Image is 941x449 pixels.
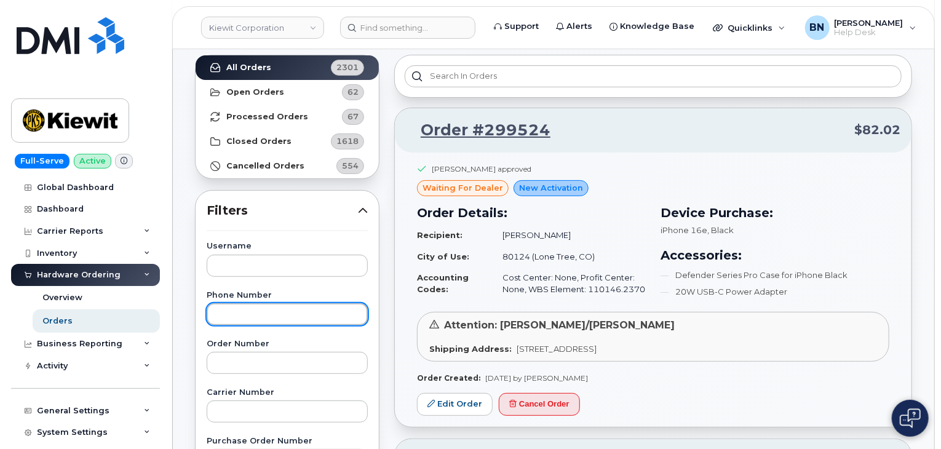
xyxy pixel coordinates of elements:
td: [PERSON_NAME] [492,224,646,246]
a: Processed Orders67 [196,105,379,129]
span: 67 [347,111,359,122]
label: Purchase Order Number [207,437,368,445]
span: , Black [707,225,734,235]
a: Edit Order [417,393,493,416]
div: [PERSON_NAME] approved [432,164,531,174]
label: Carrier Number [207,389,368,397]
a: Closed Orders1618 [196,129,379,154]
a: All Orders2301 [196,55,379,80]
strong: Processed Orders [226,112,308,122]
div: Brandon Niehaus [796,15,925,40]
strong: Open Orders [226,87,284,97]
span: Alerts [566,20,592,33]
span: New Activation [519,182,583,194]
strong: City of Use: [417,252,469,261]
span: 2301 [336,62,359,73]
span: Attention: [PERSON_NAME]/[PERSON_NAME] [444,319,675,331]
td: 80124 (Lone Tree, CO) [492,246,646,268]
span: 1618 [336,135,359,147]
label: Username [207,242,368,250]
h3: Order Details: [417,204,646,222]
span: $82.02 [854,121,900,139]
a: Kiewit Corporation [201,17,324,39]
span: Filters [207,202,358,220]
div: Quicklinks [704,15,794,40]
h3: Device Purchase: [661,204,889,222]
strong: All Orders [226,63,271,73]
strong: Shipping Address: [429,344,512,354]
label: Phone Number [207,292,368,300]
span: [PERSON_NAME] [835,18,903,28]
span: waiting for dealer [423,182,503,194]
strong: Closed Orders [226,137,292,146]
img: Open chat [900,408,921,428]
strong: Accounting Codes: [417,272,469,294]
span: Knowledge Base [620,20,694,33]
strong: Cancelled Orders [226,161,304,171]
a: Knowledge Base [601,14,703,39]
a: Support [485,14,547,39]
span: 62 [347,86,359,98]
li: Defender Series Pro Case for iPhone Black [661,269,889,281]
strong: Order Created: [417,373,480,383]
strong: Recipient: [417,230,463,240]
button: Cancel Order [499,393,580,416]
label: Order Number [207,340,368,348]
span: Help Desk [835,28,903,38]
span: 554 [342,160,359,172]
span: BN [810,20,825,35]
span: [STREET_ADDRESS] [517,344,597,354]
a: Order #299524 [406,119,550,141]
li: 20W USB-C Power Adapter [661,286,889,298]
input: Search in orders [405,65,902,87]
td: Cost Center: None, Profit Center: None, WBS Element: 110146.2370 [492,267,646,300]
span: Quicklinks [728,23,772,33]
h3: Accessories: [661,246,889,264]
a: Open Orders62 [196,80,379,105]
span: Support [504,20,539,33]
a: Alerts [547,14,601,39]
a: Cancelled Orders554 [196,154,379,178]
span: iPhone 16e [661,225,707,235]
span: [DATE] by [PERSON_NAME] [485,373,588,383]
input: Find something... [340,17,475,39]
